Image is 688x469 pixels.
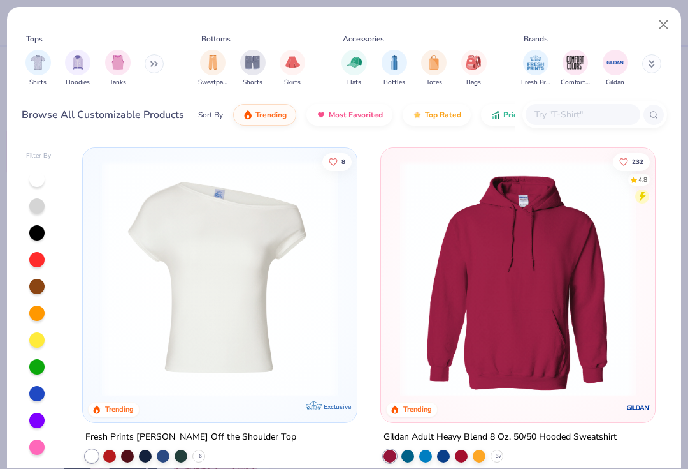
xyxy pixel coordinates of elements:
[461,50,487,87] button: filter button
[26,151,52,161] div: Filter By
[466,55,480,70] img: Bags Image
[255,110,287,120] span: Trending
[394,161,642,397] img: 01756b78-01f6-4cc6-8d8a-3c30c1a0c8ac
[561,78,590,87] span: Comfort Colors
[481,104,531,126] button: Price
[421,50,447,87] div: filter for Totes
[329,110,383,120] span: Most Favorited
[421,50,447,87] button: filter button
[341,50,367,87] div: filter for Hats
[613,153,650,170] button: Like
[25,50,51,87] button: filter button
[383,429,617,445] div: Gildan Adult Heavy Blend 8 Oz. 50/50 Hooded Sweatshirt
[29,78,47,87] span: Shirts
[71,55,85,70] img: Hoodies Image
[533,107,631,122] input: Try "T-Shirt"
[26,33,43,45] div: Tops
[322,153,352,170] button: Like
[347,78,361,87] span: Hats
[638,175,647,184] div: 4.8
[603,50,628,87] div: filter for Gildan
[198,78,227,87] span: Sweatpants
[198,50,227,87] button: filter button
[383,78,405,87] span: Bottles
[426,78,442,87] span: Totes
[652,13,676,37] button: Close
[201,33,231,45] div: Bottoms
[285,55,300,70] img: Skirts Image
[22,107,184,123] div: Browse All Customizable Products
[280,50,305,87] button: filter button
[85,429,296,445] div: Fresh Prints [PERSON_NAME] Off the Shoulder Top
[105,50,131,87] button: filter button
[31,55,45,70] img: Shirts Image
[306,104,392,126] button: Most Favorited
[280,50,305,87] div: filter for Skirts
[245,55,260,70] img: Shorts Image
[316,110,326,120] img: most_fav.gif
[461,50,487,87] div: filter for Bags
[105,50,131,87] div: filter for Tanks
[625,394,650,420] img: Gildan logo
[324,402,351,410] span: Exclusive
[196,452,202,459] span: + 6
[632,158,643,165] span: 232
[524,33,548,45] div: Brands
[606,78,624,87] span: Gildan
[198,50,227,87] div: filter for Sweatpants
[521,50,550,87] div: filter for Fresh Prints
[233,104,296,126] button: Trending
[566,53,585,72] img: Comfort Colors Image
[110,78,126,87] span: Tanks
[96,161,344,397] img: a1c94bf0-cbc2-4c5c-96ec-cab3b8502a7f
[412,110,422,120] img: TopRated.gif
[382,50,407,87] div: filter for Bottles
[466,78,481,87] span: Bags
[284,78,301,87] span: Skirts
[425,110,461,120] span: Top Rated
[521,78,550,87] span: Fresh Prints
[206,55,220,70] img: Sweatpants Image
[603,50,628,87] button: filter button
[526,53,545,72] img: Fresh Prints Image
[521,50,550,87] button: filter button
[347,55,362,70] img: Hats Image
[387,55,401,70] img: Bottles Image
[243,78,262,87] span: Shorts
[606,53,625,72] img: Gildan Image
[561,50,590,87] button: filter button
[243,110,253,120] img: trending.gif
[427,55,441,70] img: Totes Image
[382,50,407,87] button: filter button
[198,109,223,121] div: Sort By
[240,50,266,87] button: filter button
[503,110,522,120] span: Price
[341,50,367,87] button: filter button
[240,50,266,87] div: filter for Shorts
[341,158,345,165] span: 8
[65,50,90,87] div: filter for Hoodies
[561,50,590,87] div: filter for Comfort Colors
[111,55,125,70] img: Tanks Image
[492,452,501,459] span: + 37
[65,50,90,87] button: filter button
[66,78,90,87] span: Hoodies
[25,50,51,87] div: filter for Shirts
[343,33,384,45] div: Accessories
[403,104,471,126] button: Top Rated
